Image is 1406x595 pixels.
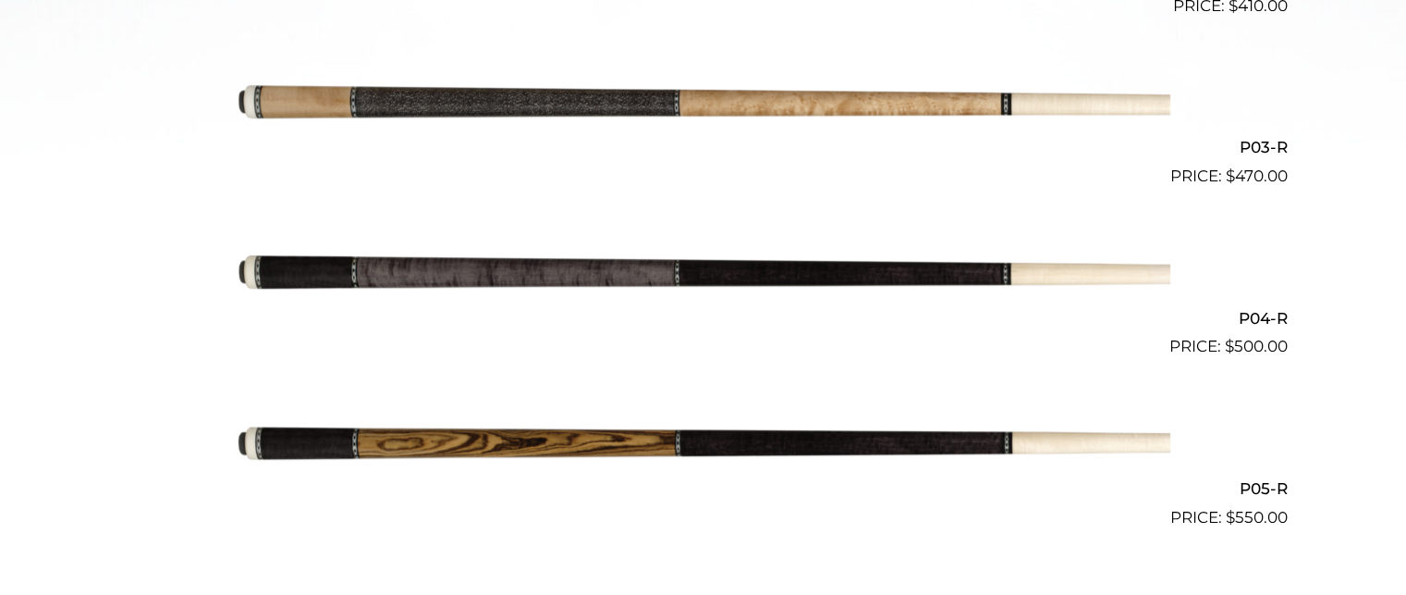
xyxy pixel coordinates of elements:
img: P05-R [237,366,1170,522]
a: P04-R $500.00 [119,196,1288,359]
bdi: 500.00 [1225,337,1288,355]
span: $ [1226,167,1235,185]
bdi: 470.00 [1226,167,1288,185]
h2: P04-R [119,301,1288,335]
h2: P05-R [119,471,1288,505]
img: P04-R [237,196,1170,352]
a: P03-R $470.00 [119,26,1288,189]
a: P05-R $550.00 [119,366,1288,529]
span: $ [1225,337,1234,355]
span: $ [1226,508,1235,527]
bdi: 550.00 [1226,508,1288,527]
img: P03-R [237,26,1170,181]
h2: P03-R [119,130,1288,165]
